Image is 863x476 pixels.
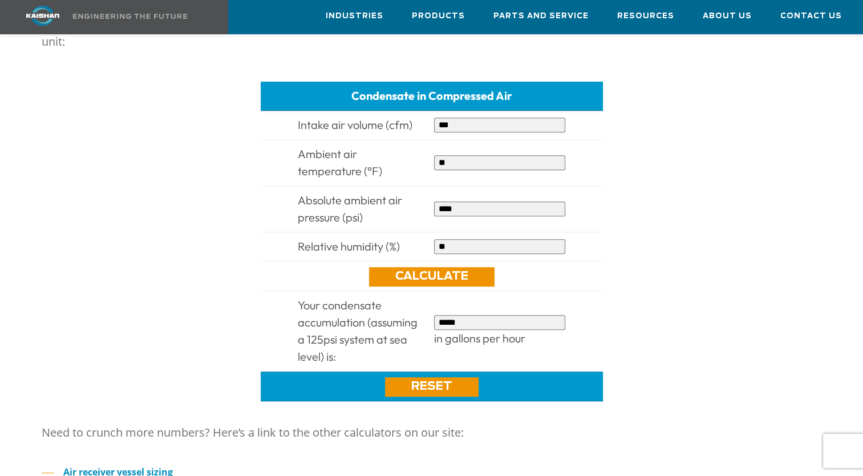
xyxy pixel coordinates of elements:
[42,421,822,444] p: Need to crunch more numbers? Here’s a link to the other calculators on our site:
[351,88,512,103] span: Condensate in Compressed Air
[493,1,589,31] a: Parts and Service
[493,10,589,23] span: Parts and Service
[326,10,383,23] span: Industries
[780,10,842,23] span: Contact Us
[617,10,674,23] span: Resources
[617,1,674,31] a: Resources
[369,267,495,287] a: Calculate
[703,1,752,31] a: About Us
[298,239,400,253] span: Relative humidity (%)
[298,147,382,178] span: Ambient air temperature (°F)
[412,1,465,31] a: Products
[298,298,418,364] span: Your condensate accumulation (assuming a 125psi system at sea level) is:
[298,193,402,224] span: Absolute ambient air pressure (psi)
[298,118,412,132] span: Intake air volume (cfm)
[326,1,383,31] a: Industries
[412,10,465,23] span: Products
[73,14,187,19] img: Engineering the future
[703,10,752,23] span: About Us
[385,377,479,397] a: Reset
[780,1,842,31] a: Contact Us
[434,331,525,345] span: in gallons per hour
